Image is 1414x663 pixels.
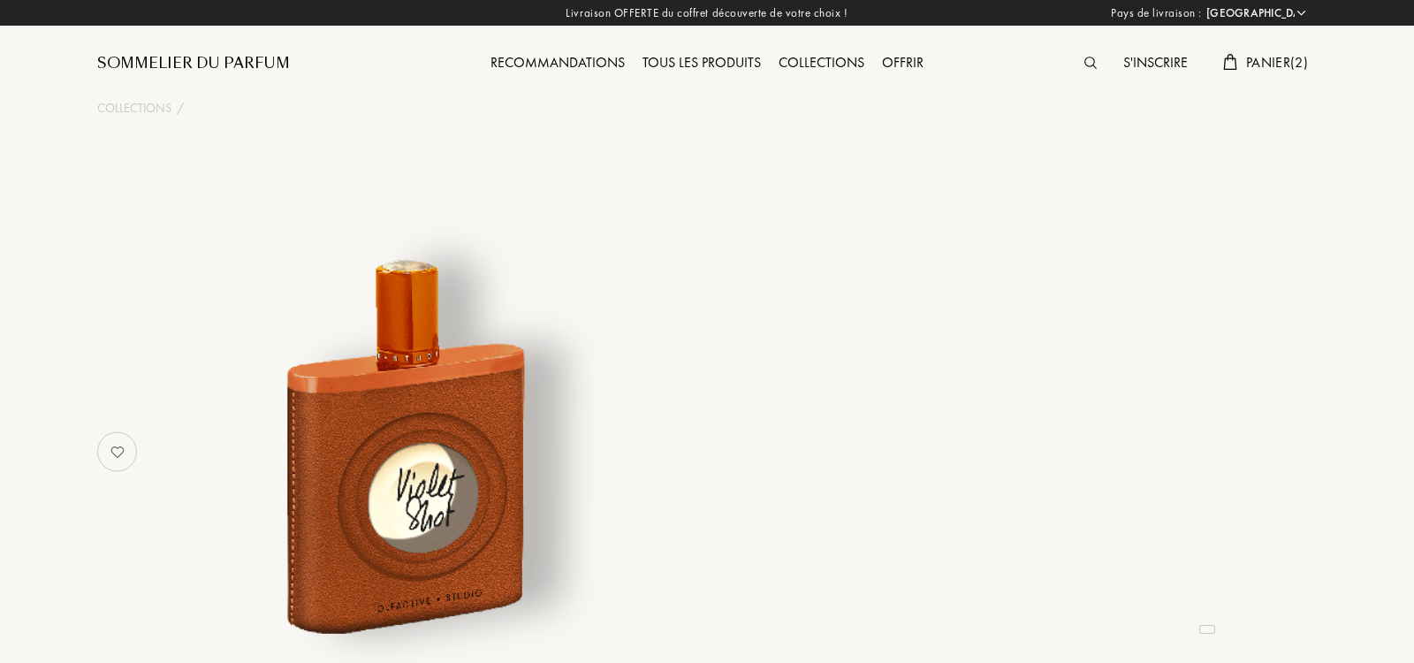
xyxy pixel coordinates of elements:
a: Recommandations [482,53,634,72]
div: Tous les produits [634,52,770,75]
div: S'inscrire [1114,52,1197,75]
span: Pays de livraison : [1111,4,1202,22]
img: undefined undefined [184,225,621,662]
a: S'inscrire [1114,53,1197,72]
img: search_icn.svg [1084,57,1097,69]
div: Collections [770,52,873,75]
div: / [177,99,184,118]
span: Panier ( 2 ) [1246,53,1308,72]
div: Offrir [873,52,932,75]
a: Collections [770,53,873,72]
a: Offrir [873,53,932,72]
a: Collections [97,99,171,118]
div: Recommandations [482,52,634,75]
img: no_like_p.png [100,434,135,469]
a: Tous les produits [634,53,770,72]
a: Sommelier du Parfum [97,53,290,74]
img: cart.svg [1223,54,1237,70]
